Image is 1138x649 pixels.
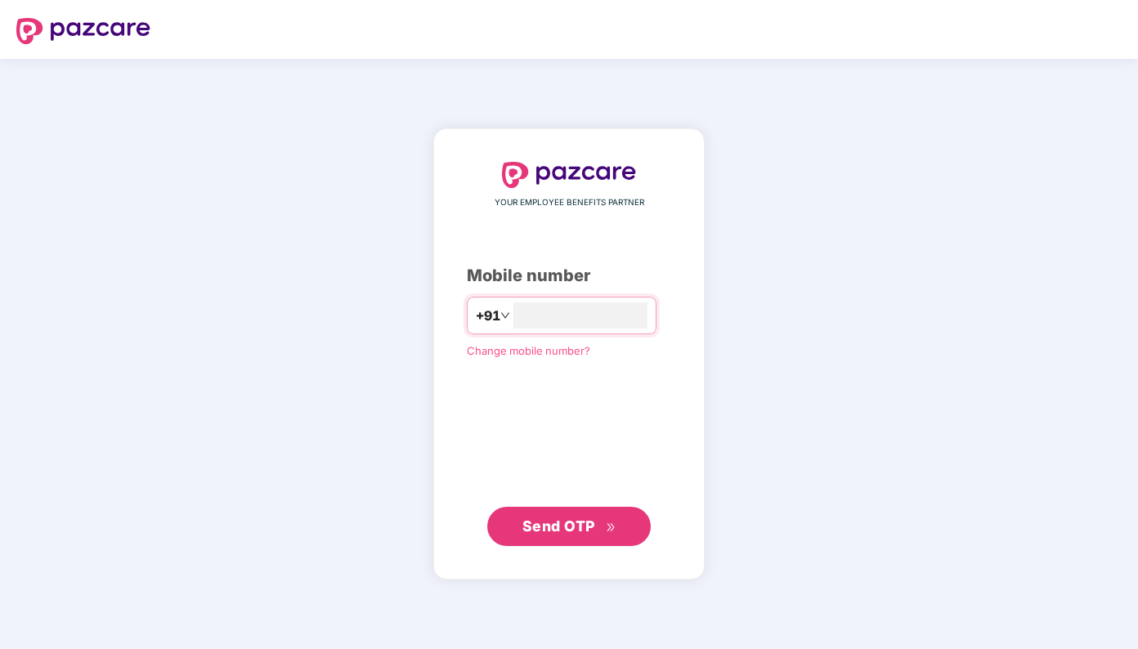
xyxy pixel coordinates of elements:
[500,311,510,320] span: down
[487,507,651,546] button: Send OTPdouble-right
[16,18,150,44] img: logo
[502,162,636,188] img: logo
[495,196,644,209] span: YOUR EMPLOYEE BENEFITS PARTNER
[467,344,590,357] a: Change mobile number?
[522,517,595,535] span: Send OTP
[476,306,500,326] span: +91
[467,263,671,289] div: Mobile number
[606,522,616,533] span: double-right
